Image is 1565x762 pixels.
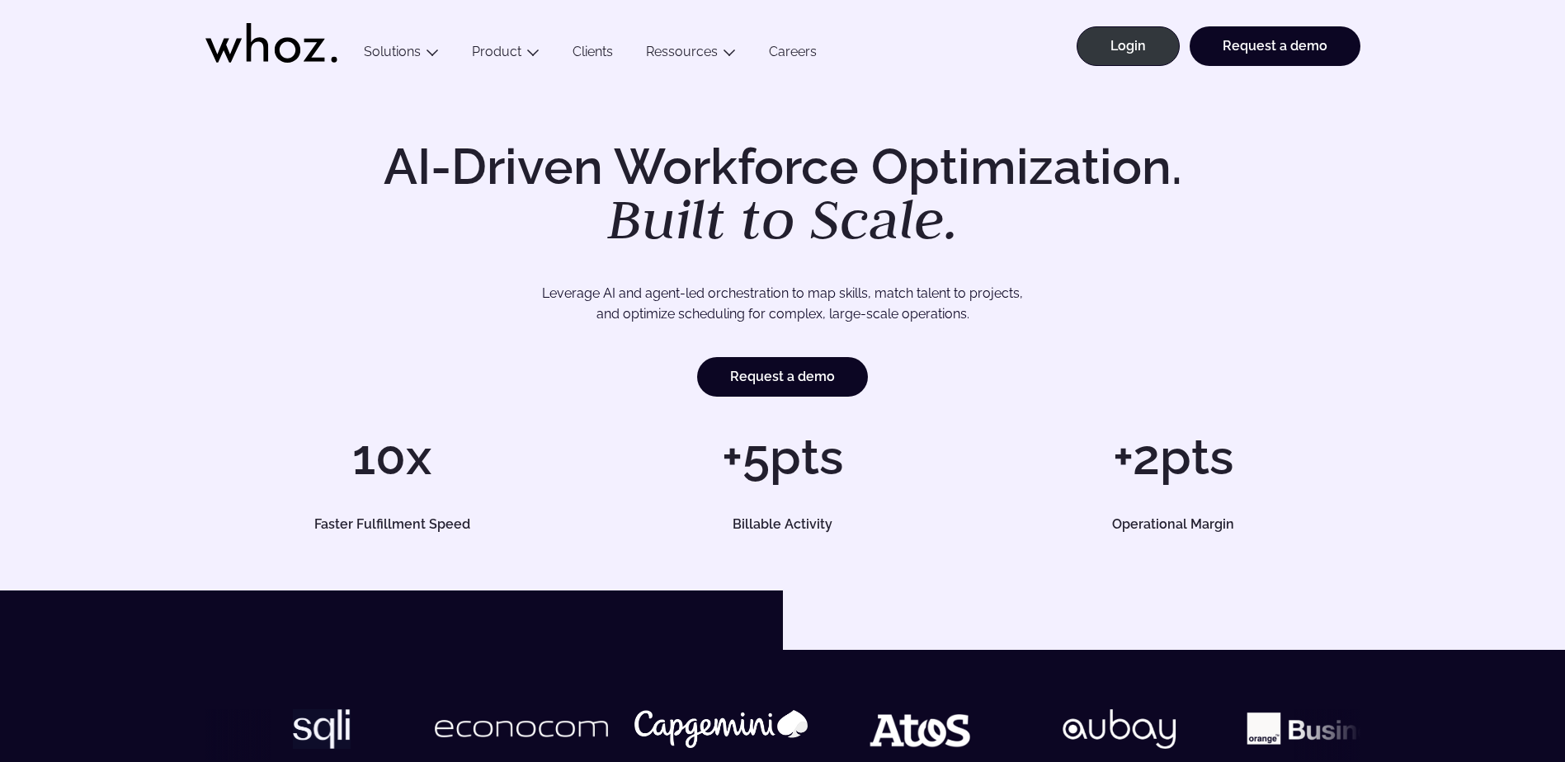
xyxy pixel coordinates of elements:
button: Solutions [347,44,455,66]
h5: Faster Fulfillment Speed [224,518,560,531]
button: Product [455,44,556,66]
h1: +5pts [596,432,969,482]
h1: 10x [205,432,579,482]
button: Ressources [629,44,752,66]
a: Login [1077,26,1180,66]
em: Built to Scale. [607,182,959,255]
a: Ressources [646,44,718,59]
a: Request a demo [697,357,868,397]
h5: Billable Activity [615,518,951,531]
h1: +2pts [986,432,1360,482]
p: Leverage AI and agent-led orchestration to map skills, match talent to projects, and optimize sch... [263,283,1303,325]
a: Careers [752,44,833,66]
h5: Operational Margin [1005,518,1341,531]
h1: AI-Driven Workforce Optimization. [361,142,1205,247]
a: Product [472,44,521,59]
a: Request a demo [1190,26,1360,66]
a: Clients [556,44,629,66]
